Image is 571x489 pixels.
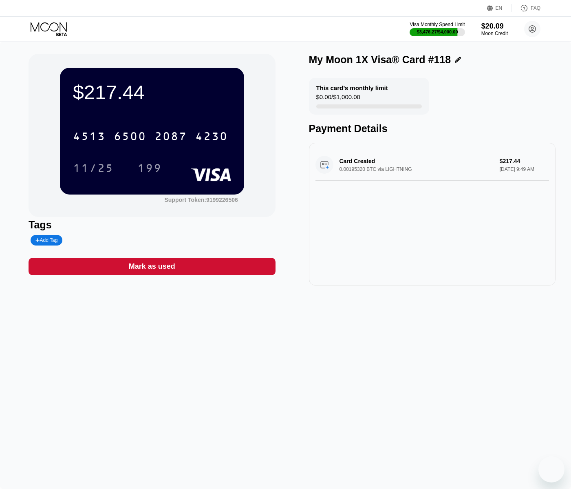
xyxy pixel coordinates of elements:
div: EN [487,4,512,12]
div: FAQ [512,4,540,12]
div: Moon Credit [481,31,508,36]
div: $20.09Moon Credit [481,22,508,36]
div: $217.44 [73,81,231,104]
div: EN [496,5,503,11]
div: 11/25 [73,163,114,176]
div: 4513650020874230 [68,126,233,146]
div: Visa Monthly Spend Limit [410,22,465,27]
div: Mark as used [129,262,175,271]
div: My Moon 1X Visa® Card #118 [309,54,451,66]
div: This card’s monthly limit [316,84,388,91]
div: Visa Monthly Spend Limit$3,476.27/$4,000.00 [410,22,465,36]
div: 2087 [154,131,187,144]
div: Support Token:9199226506 [164,197,238,203]
div: Add Tag [35,237,57,243]
div: Mark as used [29,258,275,275]
div: 199 [137,163,162,176]
div: Add Tag [31,235,62,246]
div: 11/25 [67,158,120,178]
div: 4513 [73,131,106,144]
div: $3,476.27 / $4,000.00 [417,29,458,34]
div: 199 [131,158,168,178]
div: FAQ [531,5,540,11]
div: 6500 [114,131,146,144]
div: 4230 [195,131,228,144]
div: $0.00 / $1,000.00 [316,93,360,104]
div: Payment Details [309,123,556,135]
div: Support Token: 9199226506 [164,197,238,203]
div: Tags [29,219,275,231]
div: $20.09 [481,22,508,31]
iframe: Button to launch messaging window [538,456,564,482]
